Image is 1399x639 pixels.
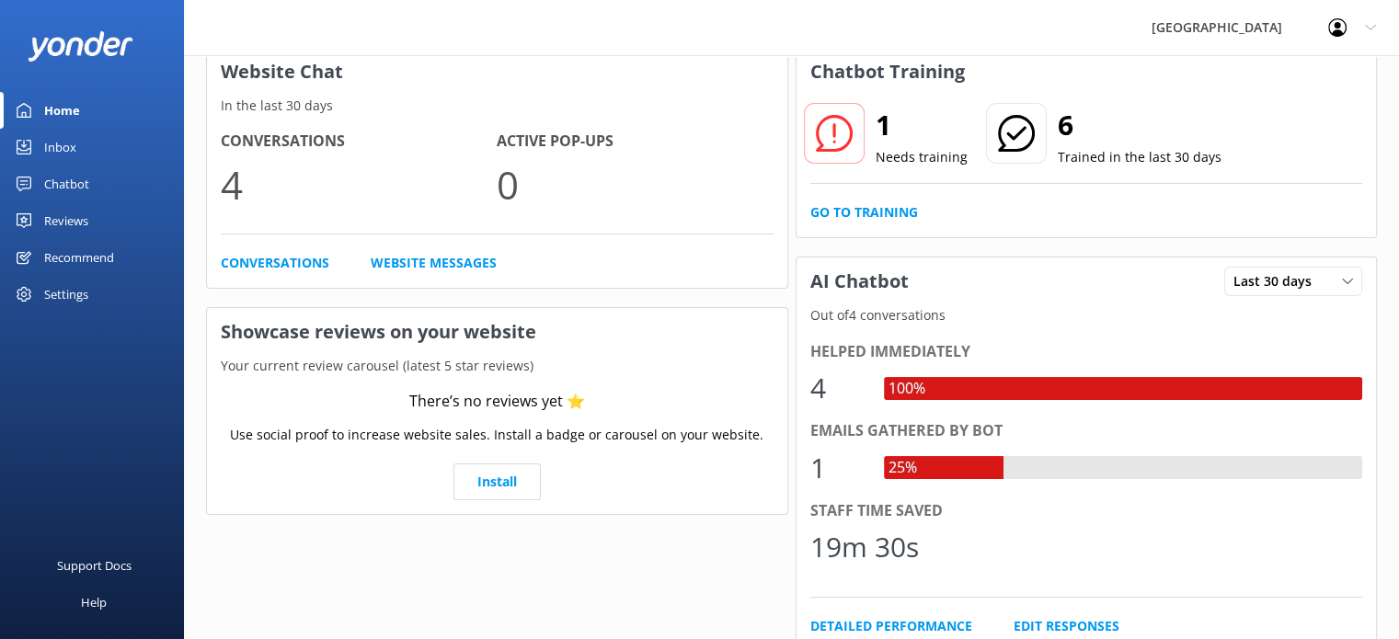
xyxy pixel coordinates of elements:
div: Staff time saved [810,499,1363,523]
p: Your current review carousel (latest 5 star reviews) [207,356,787,376]
p: 0 [497,154,773,215]
h4: Active Pop-ups [497,130,773,154]
p: Out of 4 conversations [797,305,1377,325]
p: Needs training [876,147,968,167]
a: Detailed Performance [810,616,972,636]
div: Support Docs [57,547,132,584]
div: 1 [810,446,866,490]
p: In the last 30 days [207,96,787,116]
a: Website Messages [371,253,497,273]
h2: 6 [1058,103,1221,147]
h3: Chatbot Training [797,48,979,96]
a: Go to Training [810,202,918,223]
div: Reviews [44,202,88,239]
a: Conversations [221,253,329,273]
div: Inbox [44,129,76,165]
div: Emails gathered by bot [810,419,1363,443]
div: 4 [810,366,866,410]
div: Helped immediately [810,340,1363,364]
div: Chatbot [44,165,89,202]
div: 25% [884,456,922,480]
div: Help [81,584,107,621]
p: Trained in the last 30 days [1058,147,1221,167]
h2: 1 [876,103,968,147]
p: 4 [221,154,497,215]
h3: AI Chatbot [797,257,923,305]
p: Use social proof to increase website sales. Install a badge or carousel on your website. [230,425,763,445]
img: yonder-white-logo.png [28,31,133,62]
div: Home [44,92,80,129]
span: Last 30 days [1233,271,1323,291]
div: Recommend [44,239,114,276]
div: Settings [44,276,88,313]
a: Edit Responses [1014,616,1119,636]
div: 19m 30s [810,525,919,569]
div: 100% [884,377,930,401]
div: There’s no reviews yet ⭐ [409,390,585,414]
h4: Conversations [221,130,497,154]
h3: Website Chat [207,48,787,96]
a: Install [453,463,541,500]
h3: Showcase reviews on your website [207,308,787,356]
